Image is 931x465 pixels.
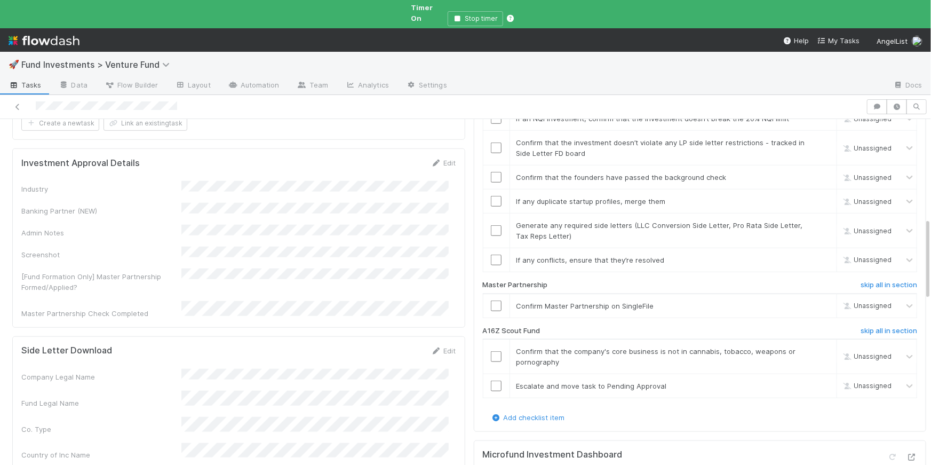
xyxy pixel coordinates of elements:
button: Link an existingtask [104,116,187,131]
div: Company Legal Name [21,372,181,382]
a: Layout [166,77,219,94]
div: Industry [21,184,181,194]
a: Docs [885,77,931,94]
span: If any conflicts, ensure that they’re resolved [516,256,665,264]
span: Unassigned [841,302,892,310]
a: Team [288,77,337,94]
a: skip all in section [861,327,917,340]
span: Escalate and move task to Pending Approval [516,382,667,390]
h6: skip all in section [861,281,917,289]
h6: skip all in section [861,327,917,335]
span: Flow Builder [105,80,158,90]
h5: Investment Approval Details [21,158,140,169]
span: Unassigned [841,382,892,390]
h6: Master Partnership [483,281,548,289]
h6: A16Z Scout Fund [483,327,540,335]
a: Analytics [337,77,397,94]
button: Stop timer [448,11,503,26]
a: Data [50,77,96,94]
div: Master Partnership Check Completed [21,308,181,319]
h5: Side Letter Download [21,345,112,356]
a: My Tasks [817,35,860,46]
div: Country of Inc Name [21,450,181,460]
span: Confirm that the company's core business is not in cannabis, tobacco, weapons or pornography [516,347,796,366]
a: Flow Builder [96,77,166,94]
span: Unassigned [841,198,892,206]
a: skip all in section [861,281,917,294]
span: Unassigned [841,227,892,235]
span: Confirm that the founders have passed the background check [516,173,727,182]
div: Admin Notes [21,227,181,238]
span: If any duplicate startup profiles, merge them [516,197,666,206]
a: Edit [431,159,456,167]
div: Banking Partner (NEW) [21,206,181,216]
div: [Fund Formation Only] Master Partnership Formed/Applied? [21,271,181,293]
span: Unassigned [841,144,892,152]
div: Screenshot [21,249,181,260]
span: 🚀 [9,60,19,69]
a: Settings [397,77,456,94]
span: Unassigned [841,115,892,123]
div: Co. Type [21,424,181,435]
a: Automation [219,77,288,94]
a: Edit [431,346,456,355]
span: Timer On [411,3,433,22]
a: Add checklist item [491,413,565,422]
div: Help [783,35,809,46]
span: Confirm Master Partnership on SingleFile [516,302,654,310]
span: Generate any required side letters (LLC Conversion Side Letter, Pro Rata Side Letter, Tax Reps Le... [516,221,803,240]
img: avatar_501ac9d6-9fa6-4fe9-975e-1fd988f7bdb1.png [912,36,922,46]
span: Fund Investments > Venture Fund [21,59,175,70]
span: AngelList [877,37,908,45]
span: Unassigned [841,353,892,361]
span: Timer On [411,2,443,23]
button: Create a newtask [21,116,99,131]
div: Fund Legal Name [21,398,181,408]
h5: Microfund Investment Dashboard [483,450,623,460]
span: Unassigned [841,174,892,182]
span: Tasks [9,80,42,90]
img: logo-inverted-e16ddd16eac7371096b0.svg [9,31,79,50]
span: Unassigned [841,256,892,264]
span: Confirm that the investment doesn’t violate any LP side letter restrictions - tracked in Side Let... [516,138,805,157]
span: My Tasks [817,36,860,45]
